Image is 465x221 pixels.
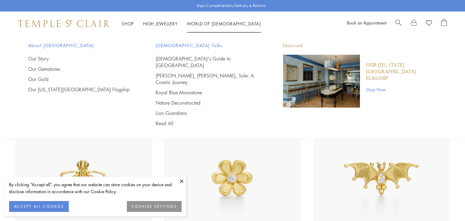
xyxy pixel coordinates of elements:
[366,62,437,82] a: Our [US_STATE][GEOGRAPHIC_DATA] Flagship
[347,20,386,26] a: Book an Appointment
[28,76,131,83] a: Our Gold
[156,72,259,86] a: [PERSON_NAME], [PERSON_NAME], Sole: A Cosmic Journey
[156,55,259,69] a: [DEMOGRAPHIC_DATA]'s Guide to [GEOGRAPHIC_DATA]
[426,19,432,28] a: View Wishlist
[441,19,447,28] a: Open Shopping Bag
[187,21,261,27] a: World of [DEMOGRAPHIC_DATA]World of [DEMOGRAPHIC_DATA]
[395,19,402,28] a: Search
[156,110,259,116] a: Lion Guardians
[9,201,69,212] button: ACCEPT ALL COOKIES
[18,20,110,27] img: Temple St. Clair
[28,42,131,49] span: About [GEOGRAPHIC_DATA]
[9,181,182,195] div: By clicking “Accept all”, you agree that our website can store cookies on your device and disclos...
[28,66,131,72] a: Our Gemstones
[283,42,437,49] p: Featured
[28,86,131,93] a: Our [US_STATE][GEOGRAPHIC_DATA] Flagship
[156,99,259,106] a: Nature Deconstructed
[143,21,178,27] a: High JewelleryHigh Jewellery
[122,20,261,28] nav: Main navigation
[127,201,182,212] button: COOKIES SETTINGS
[122,21,134,27] a: ShopShop
[156,89,259,96] a: Royal Blue Moonstone
[156,42,259,49] span: [DEMOGRAPHIC_DATA] Talks
[28,55,131,62] a: Our Story
[197,3,265,9] p: Enjoy Complimentary Delivery & Returns
[156,120,259,127] a: Read All
[366,86,437,93] a: Shop Now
